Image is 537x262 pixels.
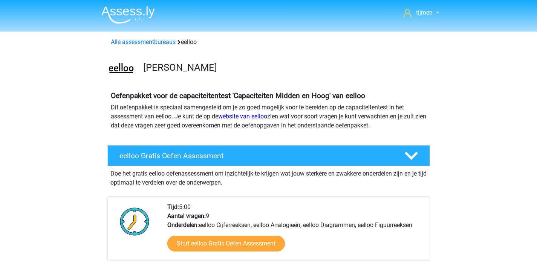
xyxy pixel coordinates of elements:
div: Doe het gratis eelloo oefenassessment om inzichtelijk te krijgen wat jouw sterkere en zwakkere on... [107,166,430,187]
img: Assessly [101,6,155,24]
div: eelloo [108,38,430,47]
a: tijmen [400,8,442,17]
a: Alle assessmentbureaus [111,38,176,45]
img: Klok [116,203,154,240]
h3: [PERSON_NAME] [143,62,424,73]
b: Onderdelen: [167,221,199,229]
img: eelloo.png [108,56,135,82]
a: website van eelloo [218,113,267,120]
b: Oefenpakket voor de capaciteitentest 'Capaciteiten Midden en Hoog' van eelloo [111,91,365,100]
a: Start eelloo Gratis Oefen Assessment [167,236,285,251]
h4: eelloo Gratis Oefen Assessment [119,151,392,160]
b: Tijd: [167,203,179,211]
b: Aantal vragen: [167,212,206,220]
span: tijmen [416,9,433,16]
p: Dit oefenpakket is speciaal samengesteld om je zo goed mogelijk voor te bereiden op de capaciteit... [111,103,427,130]
a: eelloo Gratis Oefen Assessment [104,145,433,166]
div: 5:00 9 eelloo Cijferreeksen, eelloo Analogieën, eelloo Diagrammen, eelloo Figuurreeksen [162,203,429,260]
